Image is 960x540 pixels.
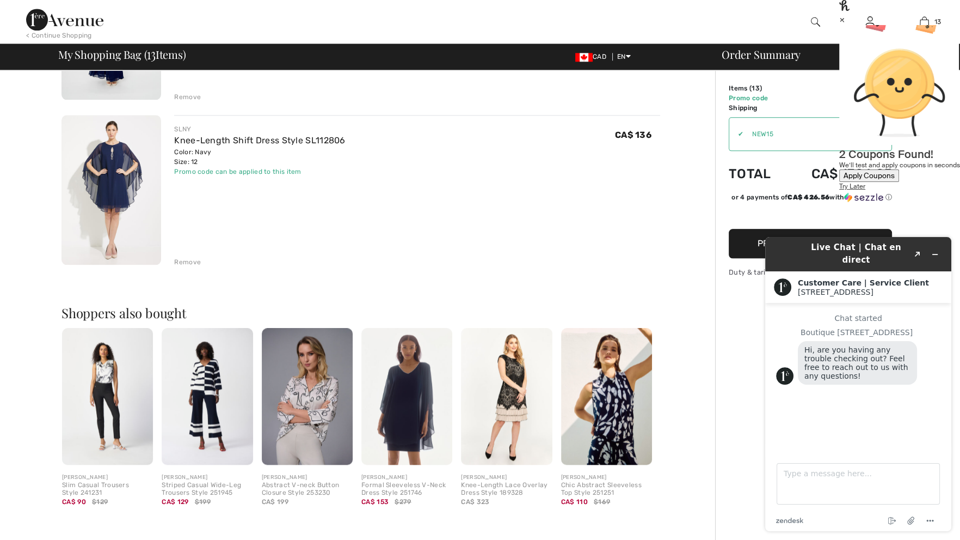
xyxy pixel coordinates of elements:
[461,482,552,497] div: Knee-Length Lace Overlay Dress Style 189328
[787,193,829,201] span: CA$ 426.56
[58,49,186,60] span: My Shopping Bag ( Items)
[729,206,892,225] iframe: PayPal-paypal
[361,328,452,465] img: Formal Sleeveless V-Neck Dress Style 251746
[262,498,288,506] span: CA$ 199
[147,46,156,60] span: 13
[174,167,345,177] div: Promo code can be applied to this item
[756,228,960,540] iframe: Find more information here
[811,15,820,28] img: search the website
[361,482,452,497] div: Formal Sleeveless V-Neck Dress Style 251746
[174,135,345,145] a: Knee-Length Shift Dress Style SL112806
[844,192,883,202] img: Sezzle
[561,482,652,497] div: Chic Abstract Sleeveless Top Style 251251
[262,474,353,482] div: [PERSON_NAME]
[920,15,929,28] img: My Bag
[785,93,892,103] td: CA$ -243.75
[752,84,760,92] span: 13
[62,482,153,497] div: Slim Casual Trousers Style 241231
[395,497,411,507] span: $279
[575,53,593,62] img: Canadian Dollar
[162,474,253,482] div: [PERSON_NAME]
[92,497,108,507] span: $129
[729,192,892,206] div: or 4 payments ofCA$ 426.56withSezzle Click to learn more about Sezzle
[162,328,253,465] img: Striped Casual Wide-Leg Trousers Style 251945
[594,497,610,507] span: $169
[61,115,161,265] img: Knee-Length Shift Dress Style SL112806
[785,103,892,113] td: Free
[729,267,892,277] div: Duty & tariff-free | Uninterrupted shipping
[461,498,489,506] span: CA$ 323
[174,257,201,267] div: Remove
[361,474,452,482] div: [PERSON_NAME]
[617,53,631,60] span: EN
[26,31,92,40] div: < Continue Shopping
[857,15,883,29] a: Sign In
[743,118,856,150] input: Promo code
[174,147,345,167] div: Color: Navy Size: 12
[174,124,345,134] div: SLNY
[897,15,951,28] a: 13
[615,130,651,140] span: CA$ 136
[729,103,785,113] td: Shipping
[934,17,941,27] span: 13
[729,83,785,93] td: Items ( )
[262,328,353,465] img: Abstract V-neck Button Closure Style 253230
[729,129,743,139] div: ✔
[561,498,588,506] span: CA$ 110
[62,474,153,482] div: [PERSON_NAME]
[785,83,892,93] td: CA$ 1950.00
[731,192,892,202] div: or 4 payments of with
[729,93,785,103] td: Promo code
[709,49,953,60] div: Order Summary
[575,53,611,60] span: CAD
[461,474,552,482] div: [PERSON_NAME]
[865,15,875,28] img: My Info
[174,92,201,102] div: Remove
[729,229,892,258] button: Proceed to Checkout
[461,328,552,465] img: Knee-Length Lace Overlay Dress Style 189328
[262,482,353,497] div: Abstract V-neck Button Closure Style 253230
[561,474,652,482] div: [PERSON_NAME]
[162,498,188,506] span: CA$ 129
[561,328,652,465] img: Chic Abstract Sleeveless Top Style 251251
[62,498,86,506] span: CA$ 90
[729,155,785,192] td: Total
[856,129,883,139] span: Remove
[162,482,253,497] div: Striped Casual Wide-Leg Trousers Style 251945
[26,8,48,17] span: Chat
[195,497,211,507] span: $199
[785,155,892,192] td: CA$ 1706.25
[26,9,103,31] img: 1ère Avenue
[361,498,389,506] span: CA$ 153
[61,306,660,319] h2: Shoppers also bought
[62,328,153,465] img: Slim Casual Trousers Style 241231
